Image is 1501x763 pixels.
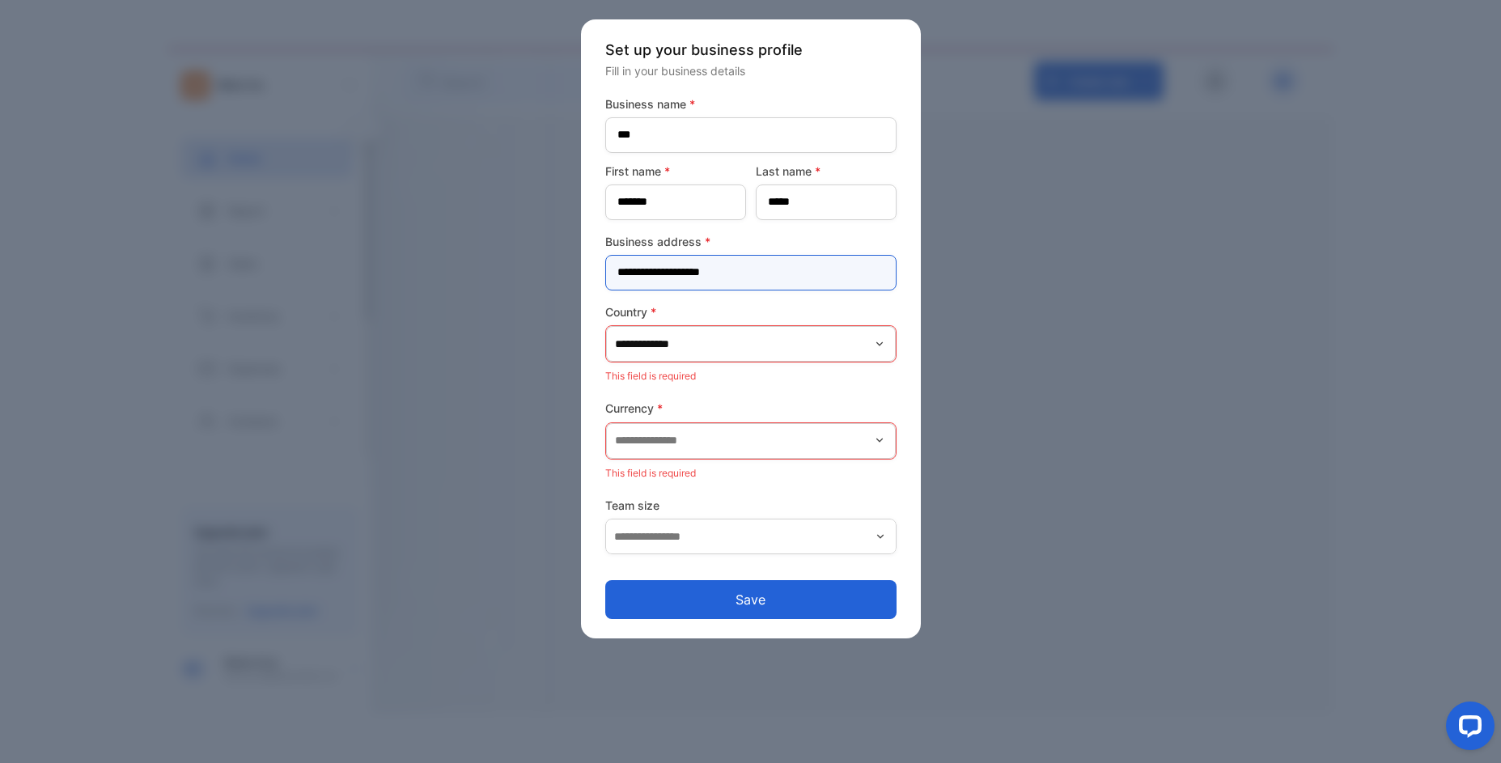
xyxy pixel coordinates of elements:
[605,463,897,484] p: This field is required
[605,95,897,112] label: Business name
[605,497,897,514] label: Team size
[605,62,897,79] p: Fill in your business details
[605,303,897,320] label: Country
[605,163,746,180] label: First name
[605,39,897,61] p: Set up your business profile
[605,580,897,619] button: Save
[605,400,897,417] label: Currency
[1433,695,1501,763] iframe: LiveChat chat widget
[605,233,897,250] label: Business address
[605,366,897,387] p: This field is required
[756,163,897,180] label: Last name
